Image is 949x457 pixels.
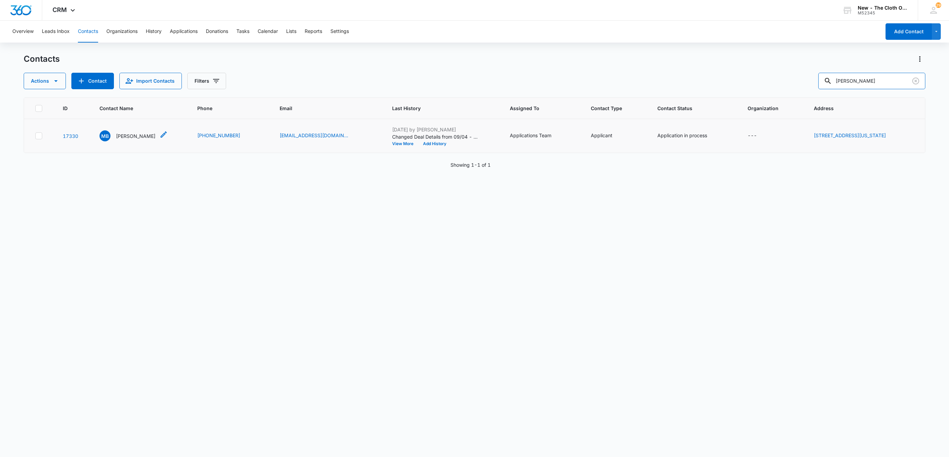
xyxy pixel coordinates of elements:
button: Clear [910,75,921,86]
span: Address [814,105,904,112]
button: Contacts [78,21,98,43]
p: Showing 1-1 of 1 [450,161,491,168]
div: Email - melinabaxter9911@icloud.com - Select to Edit Field [280,132,361,140]
div: notifications count [936,2,941,8]
p: [DATE] by [PERSON_NAME] [392,126,478,133]
div: Address - 2239 Marlo St, Houston, Texas, 77023 - Select to Edit Field [814,132,898,140]
button: Calendar [258,21,278,43]
div: --- [748,132,757,140]
span: Assigned To [510,105,564,112]
button: Add Contact [71,73,114,89]
span: Contact Name [99,105,171,112]
div: Applicant [591,132,612,139]
p: [PERSON_NAME] [116,132,155,140]
button: Overview [12,21,34,43]
a: [PHONE_NUMBER] [197,132,240,139]
button: View More [392,142,418,146]
a: [STREET_ADDRESS][US_STATE] [814,132,886,138]
button: Import Contacts [119,73,182,89]
div: Contact Status - Application in process - Select to Edit Field [657,132,719,140]
span: ID [63,105,73,112]
div: Application in process [657,132,707,139]
button: Filters [187,73,226,89]
button: Applications [170,21,198,43]
button: Lists [286,21,296,43]
button: History [146,21,162,43]
span: Last History [392,105,483,112]
input: Search Contacts [818,73,925,89]
div: Applications Team [510,132,551,139]
h1: Contacts [24,54,60,64]
span: Phone [197,105,254,112]
button: Settings [330,21,349,43]
button: Actions [24,73,66,89]
button: Add Contact [886,23,932,40]
a: [EMAIL_ADDRESS][DOMAIN_NAME] [280,132,348,139]
button: Reports [305,21,322,43]
p: Changed Deal Details from 09/04 - no docs received. profile in notes, ffst clear. need all docs a... [392,133,478,140]
span: 29 [936,2,941,8]
div: Contact Name - Melina Baxter - Select to Edit Field [99,130,168,141]
span: Organization [748,105,787,112]
div: account id [858,11,908,15]
div: Phone - (832) 631-7967 - Select to Edit Field [197,132,253,140]
div: account name [858,5,908,11]
span: Contact Type [591,105,631,112]
div: Assigned To - Applications Team - Select to Edit Field [510,132,564,140]
div: Contact Type - Applicant - Select to Edit Field [591,132,625,140]
span: MB [99,130,110,141]
button: Add History [418,142,451,146]
button: Actions [914,54,925,65]
button: Organizations [106,21,138,43]
a: Navigate to contact details page for Melina Baxter [63,133,78,139]
span: Email [280,105,365,112]
button: Leads Inbox [42,21,70,43]
span: CRM [52,6,67,13]
button: Tasks [236,21,249,43]
span: Contact Status [657,105,722,112]
div: Organization - - Select to Edit Field [748,132,769,140]
button: Donations [206,21,228,43]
